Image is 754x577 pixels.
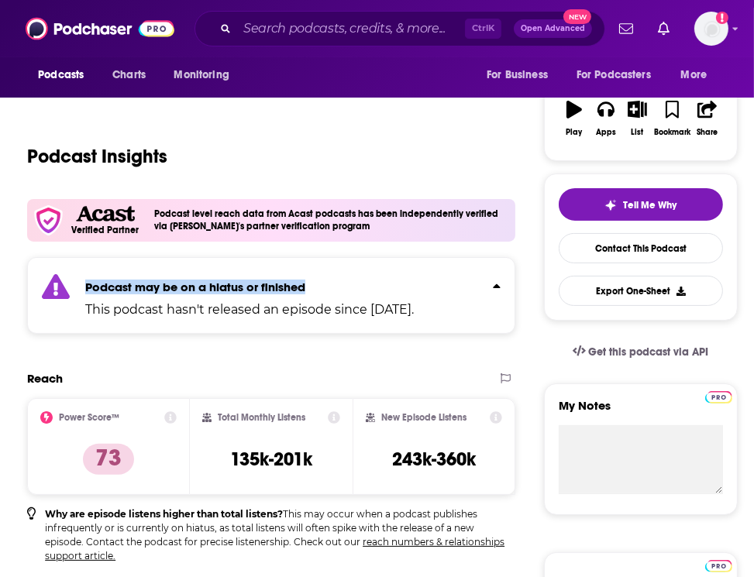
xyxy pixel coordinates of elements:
[381,412,467,423] h2: New Episode Listens
[589,345,709,359] span: Get this podcast via API
[705,391,732,404] img: Podchaser Pro
[85,301,414,319] p: This podcast hasn't released an episode since [DATE].
[653,91,691,146] button: Bookmark
[577,64,651,86] span: For Podcasters
[716,12,728,24] svg: Add a profile image
[237,16,465,41] input: Search podcasts, credits, & more...
[559,91,590,146] button: Play
[613,15,639,42] a: Show notifications dropdown
[590,91,621,146] button: Apps
[697,128,718,137] div: Share
[163,60,249,90] button: open menu
[33,205,64,235] img: verfied icon
[71,225,139,235] h5: Verified Partner
[465,19,501,39] span: Ctrl K
[26,14,174,43] img: Podchaser - Follow, Share and Rate Podcasts
[604,199,617,211] img: tell me why sparkle
[654,128,690,137] div: Bookmark
[694,12,728,46] button: Show profile menu
[694,12,728,46] img: User Profile
[681,64,708,86] span: More
[521,25,585,33] span: Open Advanced
[154,208,509,232] h4: Podcast level reach data from Acast podcasts has been independently verified via [PERSON_NAME]'s ...
[487,64,548,86] span: For Business
[27,60,104,90] button: open menu
[621,91,653,146] button: List
[632,128,644,137] div: List
[691,91,723,146] button: Share
[559,188,723,221] button: tell me why sparkleTell Me Why
[560,333,721,371] a: Get this podcast via API
[174,64,229,86] span: Monitoring
[38,64,84,86] span: Podcasts
[230,448,312,471] h3: 135k-201k
[45,507,515,563] p: This may occur when a podcast publishes infrequently or is currently on hiatus, as total listens ...
[566,60,673,90] button: open menu
[45,508,283,520] b: Why are episode listens higher than total listens?
[27,371,63,386] h2: Reach
[476,60,567,90] button: open menu
[83,444,134,475] p: 73
[670,60,727,90] button: open menu
[195,11,605,46] div: Search podcasts, credits, & more...
[559,276,723,306] button: Export One-Sheet
[563,9,591,24] span: New
[102,60,155,90] a: Charts
[85,280,305,294] strong: Podcast may be on a hiatus or finished
[694,12,728,46] span: Logged in as HannahCR
[623,199,677,211] span: Tell Me Why
[705,560,732,572] img: Podchaser Pro
[652,15,676,42] a: Show notifications dropdown
[559,398,723,425] label: My Notes
[76,206,135,222] img: Acast
[27,145,167,168] h1: Podcast Insights
[566,128,583,137] div: Play
[705,389,732,404] a: Pro website
[514,19,592,38] button: Open AdvancedNew
[596,128,616,137] div: Apps
[392,448,476,471] h3: 243k-360k
[218,412,305,423] h2: Total Monthly Listens
[59,412,119,423] h2: Power Score™
[112,64,146,86] span: Charts
[27,257,515,334] section: Click to expand status details
[559,233,723,263] a: Contact This Podcast
[705,558,732,572] a: Pro website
